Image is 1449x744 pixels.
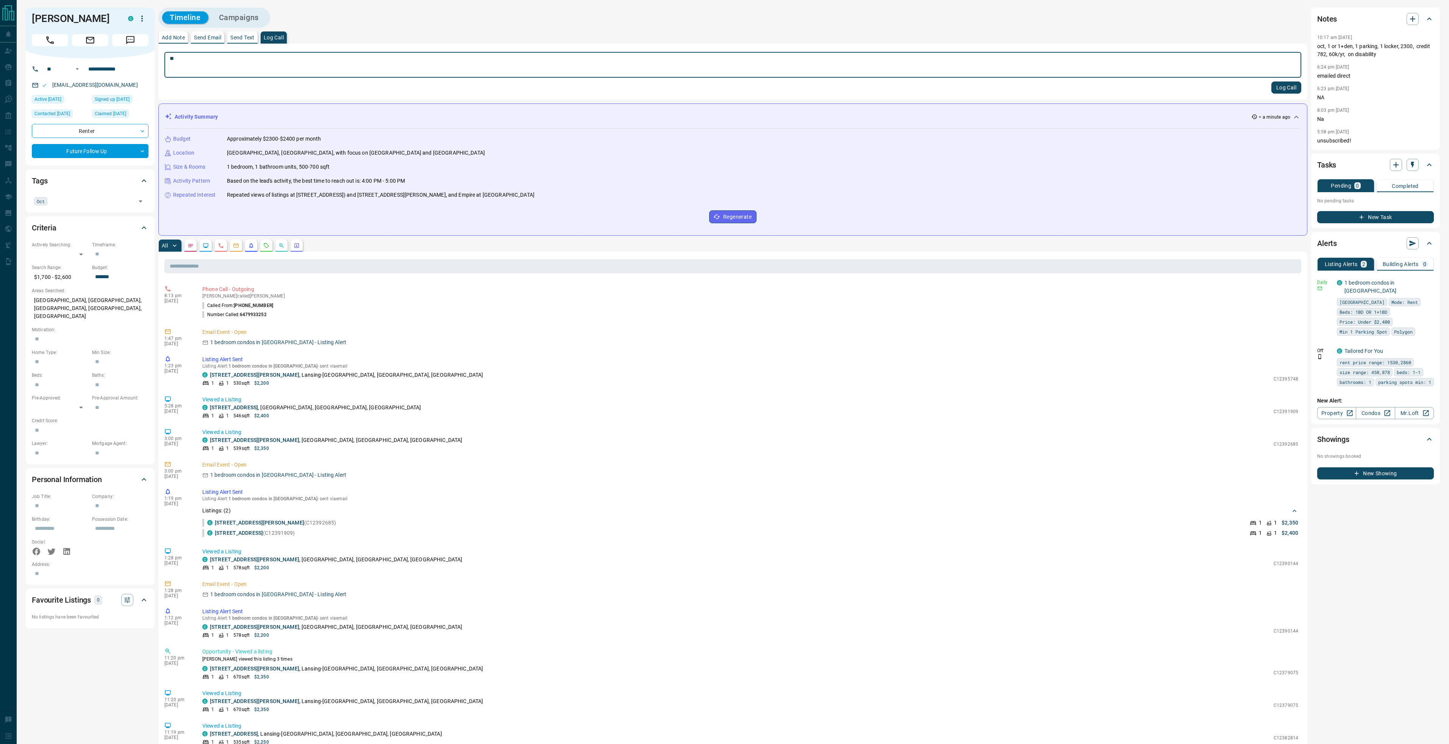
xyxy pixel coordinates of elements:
h2: Alerts [1317,237,1337,249]
span: Oct [37,197,45,205]
a: Condos [1356,407,1395,419]
span: Price: Under $2,400 [1340,318,1390,326]
div: condos.ca [202,666,208,671]
p: 1 [226,445,229,452]
button: Log Call [1271,81,1301,94]
p: Location [173,149,194,157]
svg: Lead Browsing Activity [203,243,209,249]
p: Na [1317,115,1434,123]
p: Actively Searching: [32,241,88,248]
p: [DATE] [164,298,191,304]
div: Personal Information [32,470,148,489]
svg: Calls [218,243,224,249]
p: 1 [1274,529,1277,537]
p: , Lansing-[GEOGRAPHIC_DATA], [GEOGRAPHIC_DATA], [GEOGRAPHIC_DATA] [210,371,483,379]
span: Claimed [DATE] [95,110,126,117]
p: 5:28 pm [164,403,191,409]
p: C12382814 [1274,735,1298,741]
div: Renter [32,124,148,138]
h2: Showings [1317,433,1349,445]
p: Pending [1331,183,1351,188]
p: [DATE] [164,368,191,374]
a: [STREET_ADDRESS][PERSON_NAME] [215,520,304,526]
p: Approximately $2300-$2400 per month [227,135,321,143]
p: Home Type: [32,349,88,356]
div: Tags [32,172,148,190]
p: C12390144 [1274,628,1298,634]
div: condos.ca [202,405,208,410]
button: New Task [1317,211,1434,223]
div: condos.ca [207,520,213,525]
p: 1 [226,412,229,419]
p: 1 [211,706,214,713]
p: Company: [92,493,148,500]
p: , [GEOGRAPHIC_DATA], [GEOGRAPHIC_DATA], [GEOGRAPHIC_DATA] [210,436,462,444]
span: 6479933252 [240,312,267,317]
p: Viewed a Listing [202,689,1298,697]
p: Beds: [32,372,88,379]
span: rent price range: 1530,2860 [1340,359,1411,366]
p: Email Event - Open [202,461,1298,469]
svg: Listing Alerts [248,243,254,249]
p: Size & Rooms [173,163,206,171]
p: Job Title: [32,493,88,500]
p: , Lansing-[GEOGRAPHIC_DATA], [GEOGRAPHIC_DATA], [GEOGRAPHIC_DATA] [210,665,483,673]
p: Email Event - Open [202,328,1298,336]
p: Activity Summary [175,113,218,121]
span: Email [72,34,108,46]
p: Activity Pattern [173,177,210,185]
span: Signed up [DATE] [95,96,130,103]
p: 1:19 pm [164,496,191,501]
h2: Tags [32,175,47,187]
div: Mon Feb 05 2018 [92,95,148,106]
p: (C12392685) [215,519,336,527]
p: (C12391909) [215,529,295,537]
p: 578 sqft [233,632,250,639]
p: Send Text [230,35,255,40]
p: 1 [1259,519,1262,527]
p: $2,200 [254,564,269,571]
p: No showings booked [1317,453,1434,460]
span: 1 bedroom condos in [GEOGRAPHIC_DATA] [228,496,317,501]
p: Called From: [202,302,273,309]
span: parking spots min: 1 [1378,378,1431,386]
h2: Favourite Listings [32,594,91,606]
p: 1 [226,632,229,639]
h2: Tasks [1317,159,1336,171]
p: Birthday: [32,516,88,523]
a: [STREET_ADDRESS][PERSON_NAME] [210,437,299,443]
div: Tasks [1317,156,1434,174]
a: Mr.Loft [1395,407,1434,419]
span: Beds: 1BD OR 1+1BD [1340,308,1387,316]
p: 1 [1259,529,1262,537]
p: 11:20 pm [164,697,191,702]
a: [STREET_ADDRESS][PERSON_NAME] [210,698,299,704]
p: [DATE] [164,409,191,414]
p: oct, 1 or 1+den, 1 parking, 1 locker, 2300, credit 782, 60k/yr, on disability [1317,42,1434,58]
p: $2,350 [1282,519,1298,527]
p: 1 [226,706,229,713]
button: Open [135,196,146,207]
p: , [GEOGRAPHIC_DATA], [GEOGRAPHIC_DATA], [GEOGRAPHIC_DATA] [210,623,462,631]
p: New Alert: [1317,397,1434,405]
p: NA [1317,94,1434,102]
p: Mortgage Agent: [92,440,148,447]
p: Log Call [264,35,284,40]
p: 1 bedroom condos in [GEOGRAPHIC_DATA] - Listing Alert [210,591,346,598]
div: Alerts [1317,234,1434,252]
p: Repeated views of listings at [STREET_ADDRESS]) and [STREET_ADDRESS][PERSON_NAME], and Empire at ... [227,191,535,199]
p: Budget: [92,264,148,271]
p: [DATE] [164,474,191,479]
p: 2 [1362,262,1365,267]
p: Viewed a Listing [202,722,1298,730]
p: , [GEOGRAPHIC_DATA], [GEOGRAPHIC_DATA], [GEOGRAPHIC_DATA] [210,404,421,412]
p: Address: [32,561,148,568]
h1: [PERSON_NAME] [32,13,117,25]
p: Timeframe: [92,241,148,248]
span: beds: 1-1 [1397,368,1421,376]
div: condos.ca [202,624,208,630]
p: C12379075 [1274,669,1298,676]
p: Search Range: [32,264,88,271]
div: condos.ca [202,557,208,562]
p: < a minute ago [1259,114,1290,121]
